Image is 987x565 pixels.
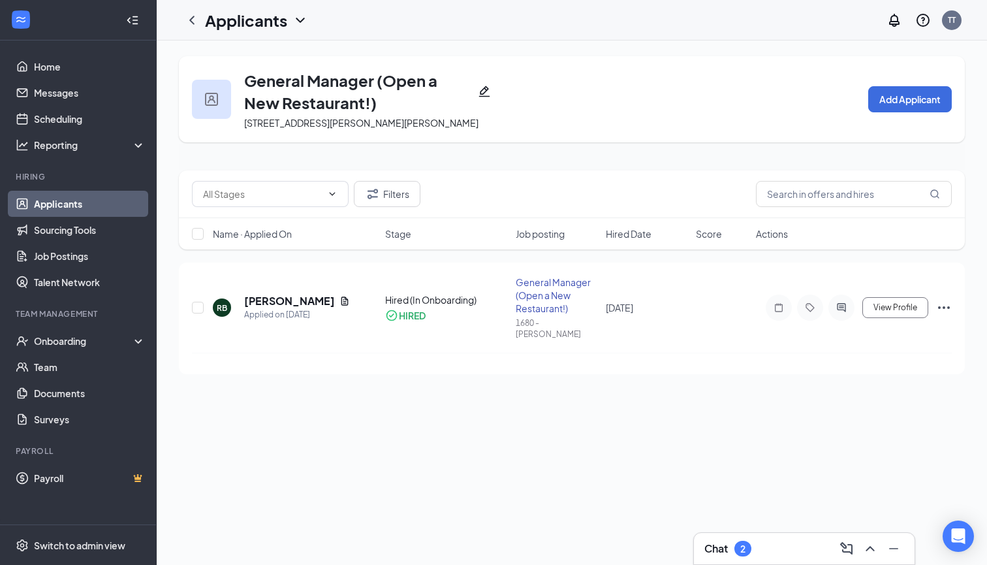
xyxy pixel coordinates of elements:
[292,12,308,28] svg: ChevronDown
[943,521,974,552] div: Open Intercom Messenger
[34,243,146,269] a: Job Postings
[873,303,917,312] span: View Profile
[34,191,146,217] a: Applicants
[34,465,146,491] a: PayrollCrown
[244,308,350,321] div: Applied on [DATE]
[244,117,478,129] span: [STREET_ADDRESS][PERSON_NAME][PERSON_NAME]
[16,171,143,182] div: Hiring
[213,227,292,240] span: Name · Applied On
[16,308,143,319] div: Team Management
[34,334,134,347] div: Onboarding
[34,217,146,243] a: Sourcing Tools
[244,69,473,114] h3: General Manager (Open a New Restaurant!)
[883,538,904,559] button: Minimize
[516,317,598,340] div: 1680 - [PERSON_NAME]
[184,12,200,28] svg: ChevronLeft
[365,186,381,202] svg: Filter
[516,276,598,315] div: General Manager (Open a New Restaurant!)
[203,187,322,201] input: All Stages
[516,227,565,240] span: Job posting
[16,539,29,552] svg: Settings
[385,227,411,240] span: Stage
[217,302,227,314] div: RB
[34,54,146,80] a: Home
[862,541,878,557] svg: ChevronUp
[399,309,426,322] div: HIRED
[385,293,509,306] div: Hired (In Onboarding)
[34,406,146,432] a: Surveys
[868,86,952,112] button: Add Applicant
[34,106,146,132] a: Scheduling
[930,189,940,199] svg: MagnifyingGlass
[860,538,881,559] button: ChevronUp
[886,12,902,28] svg: Notifications
[886,541,901,557] svg: Minimize
[126,14,139,27] svg: Collapse
[205,93,218,106] img: user icon
[756,181,952,207] input: Search in offers and hires
[704,541,728,556] h3: Chat
[948,14,956,25] div: TT
[205,9,287,31] h1: Applicants
[478,85,491,98] svg: Pencil
[34,80,146,106] a: Messages
[34,354,146,380] a: Team
[34,380,146,406] a: Documents
[606,227,651,240] span: Hired Date
[14,13,27,26] svg: WorkstreamLogo
[771,302,787,313] svg: Note
[740,543,745,555] div: 2
[915,12,931,28] svg: QuestionInfo
[839,541,854,557] svg: ComposeMessage
[34,269,146,295] a: Talent Network
[16,334,29,347] svg: UserCheck
[836,538,857,559] button: ComposeMessage
[244,294,334,308] h5: [PERSON_NAME]
[339,296,350,306] svg: Document
[34,138,146,152] div: Reporting
[802,302,818,313] svg: Tag
[756,227,788,240] span: Actions
[327,189,337,199] svg: ChevronDown
[354,181,420,207] button: Filter Filters
[16,445,143,457] div: Payroll
[606,302,633,314] span: [DATE]
[834,302,849,313] svg: ActiveChat
[385,309,398,322] svg: CheckmarkCircle
[862,297,928,318] button: View Profile
[34,539,125,552] div: Switch to admin view
[936,300,952,315] svg: Ellipses
[696,227,722,240] span: Score
[16,138,29,152] svg: Analysis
